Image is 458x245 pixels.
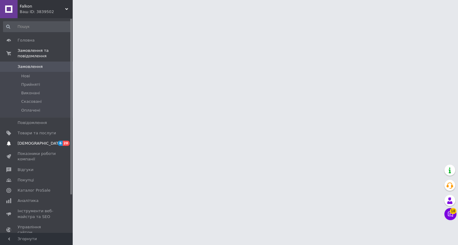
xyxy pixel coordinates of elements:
[450,208,456,214] span: 18
[18,167,33,173] span: Відгуки
[63,141,70,146] span: 20
[18,48,73,59] span: Замовлення та повідомлення
[18,130,56,136] span: Товари та послуги
[21,90,40,96] span: Виконані
[21,73,30,79] span: Нові
[18,177,34,183] span: Покупці
[444,208,456,220] button: Чат з покупцем18
[18,208,56,219] span: Інструменти веб-майстра та SEO
[21,82,40,87] span: Прийняті
[20,4,65,9] span: Falkon
[18,188,50,193] span: Каталог ProSale
[21,99,42,104] span: Скасовані
[21,108,40,113] span: Оплачені
[18,141,62,146] span: [DEMOGRAPHIC_DATA]
[3,21,71,32] input: Пошук
[18,38,35,43] span: Головна
[18,120,47,126] span: Повідомлення
[20,9,73,15] div: Ваш ID: 3839502
[18,224,56,235] span: Управління сайтом
[18,151,56,162] span: Показники роботи компанії
[18,64,43,69] span: Замовлення
[18,198,38,203] span: Аналітика
[58,141,63,146] span: 6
